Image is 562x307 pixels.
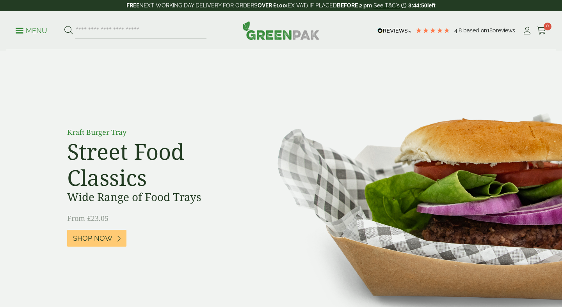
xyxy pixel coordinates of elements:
span: Shop Now [73,234,112,243]
h3: Wide Range of Food Trays [67,191,243,204]
strong: FREE [126,2,139,9]
a: See T&C's [373,2,400,9]
p: Kraft Burger Tray [67,127,243,138]
span: From £23.05 [67,213,108,223]
img: REVIEWS.io [377,28,411,34]
img: GreenPak Supplies [242,21,320,40]
span: 180 [487,27,496,34]
strong: OVER £100 [258,2,286,9]
strong: BEFORE 2 pm [337,2,372,9]
a: Shop Now [67,230,126,247]
span: 3:44:50 [408,2,427,9]
h2: Street Food Classics [67,138,243,191]
i: Cart [537,27,546,35]
span: Based on [463,27,487,34]
a: Menu [16,26,47,34]
p: Menu [16,26,47,35]
span: 0 [544,23,551,30]
div: 4.78 Stars [415,27,450,34]
span: left [427,2,436,9]
span: reviews [496,27,515,34]
span: 4.8 [454,27,463,34]
i: My Account [522,27,532,35]
a: 0 [537,25,546,37]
